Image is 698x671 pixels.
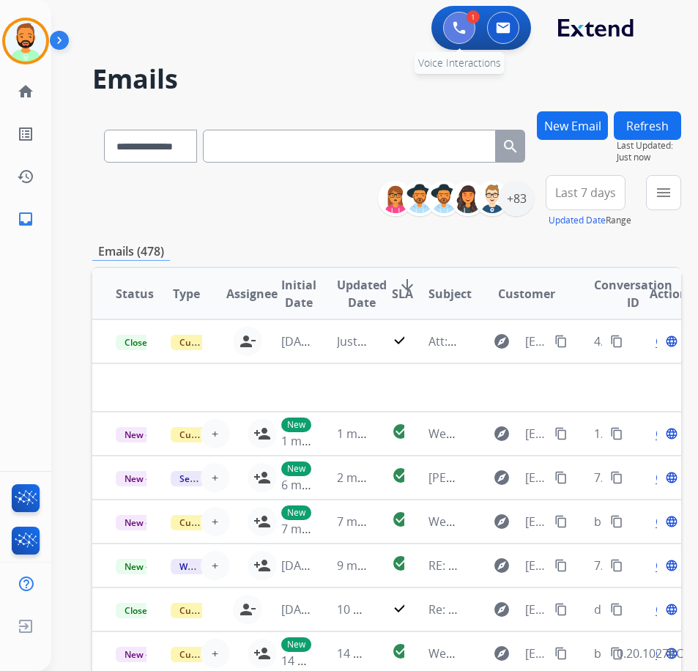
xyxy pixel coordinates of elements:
[610,471,623,484] mat-icon: content_copy
[392,642,409,660] mat-icon: check_circle
[493,513,510,530] mat-icon: explore
[253,469,271,486] mat-icon: person_add
[665,559,678,572] mat-icon: language
[171,603,266,618] span: Customer Support
[281,653,366,669] span: 14 minutes ago
[392,285,413,303] span: SLA
[525,469,547,486] span: [EMAIL_ADDRESS][DOMAIN_NAME][DATE]
[171,471,254,486] span: Service Support
[92,242,170,261] p: Emails (478)
[281,276,316,311] span: Initial Date
[525,557,547,574] span: [EMAIL_ADDRESS][DOMAIN_NAME]
[392,555,409,572] mat-icon: check_circle
[239,601,256,618] mat-icon: person_remove
[337,276,387,311] span: Updated Date
[201,551,230,580] button: +
[617,140,681,152] span: Last Updated:
[392,467,409,484] mat-icon: check_circle
[337,601,422,618] span: 10 minutes ago
[398,276,416,294] mat-icon: arrow_downward
[656,557,686,574] span: Open
[212,425,218,442] span: +
[554,603,568,616] mat-icon: content_copy
[171,559,246,574] span: Warranty Ops
[610,427,623,440] mat-icon: content_copy
[665,515,678,528] mat-icon: language
[525,601,547,618] span: [EMAIL_ADDRESS][DOMAIN_NAME]
[617,152,681,163] span: Just now
[281,557,318,574] span: [DATE]
[525,425,547,442] span: [EMAIL_ADDRESS][DOMAIN_NAME]
[610,647,623,660] mat-icon: content_copy
[116,335,197,350] span: Closed – Solved
[17,125,34,143] mat-icon: list_alt
[554,515,568,528] mat-icon: content_copy
[665,427,678,440] mat-icon: language
[610,603,623,616] mat-icon: content_copy
[337,514,415,530] span: 7 minutes ago
[281,461,311,476] p: New
[499,181,534,216] div: +83
[467,10,480,23] div: 1
[656,513,686,530] span: Open
[428,333,541,349] span: Att: [PERSON_NAME]
[594,276,672,311] span: Conversation ID
[281,433,354,449] span: 1 minute ago
[610,515,623,528] mat-icon: content_copy
[493,469,510,486] mat-icon: explore
[171,647,266,662] span: Customer Support
[665,603,678,616] mat-icon: language
[17,210,34,228] mat-icon: inbox
[17,83,34,100] mat-icon: home
[212,645,218,662] span: +
[537,111,608,140] button: New Email
[554,471,568,484] mat-icon: content_copy
[173,285,200,303] span: Type
[253,557,271,574] mat-icon: person_add
[337,426,409,442] span: 1 minute ago
[281,505,311,520] p: New
[212,557,218,574] span: +
[428,285,472,303] span: Subject
[171,427,266,442] span: Customer Support
[171,515,266,530] span: Customer Support
[498,285,555,303] span: Customer
[337,470,415,486] span: 2 minutes ago
[502,138,519,155] mat-icon: search
[610,559,623,572] mat-icon: content_copy
[554,559,568,572] mat-icon: content_copy
[116,471,184,486] span: New - Initial
[201,639,230,668] button: +
[555,190,616,196] span: Last 7 days
[546,175,625,210] button: Last 7 days
[617,645,683,662] p: 0.20.1027RC
[337,645,422,661] span: 14 minutes ago
[549,215,606,226] button: Updated Date
[116,427,184,442] span: New - Initial
[281,477,360,493] span: 6 minutes ago
[610,335,623,348] mat-icon: content_copy
[212,513,218,530] span: +
[493,645,510,662] mat-icon: explore
[392,598,409,616] mat-icon: check
[116,285,154,303] span: Status
[281,333,318,349] span: [DATE]
[337,557,415,574] span: 9 minutes ago
[17,168,34,185] mat-icon: history
[493,425,510,442] mat-icon: explore
[614,111,681,140] button: Refresh
[656,425,686,442] span: Open
[239,333,256,350] mat-icon: person_remove
[418,56,501,70] span: Voice Interactions
[392,511,409,528] mat-icon: check_circle
[665,471,678,484] mat-icon: language
[493,333,510,350] mat-icon: explore
[428,601,584,618] span: Re: Your Extend Virtual Card
[201,463,230,492] button: +
[116,603,197,618] span: Closed – Solved
[549,214,631,226] span: Range
[554,335,568,348] mat-icon: content_copy
[253,645,271,662] mat-icon: person_add
[525,645,547,662] span: [EMAIL_ADDRESS][DOMAIN_NAME]
[525,333,547,350] span: [EMAIL_ADDRESS][DOMAIN_NAME]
